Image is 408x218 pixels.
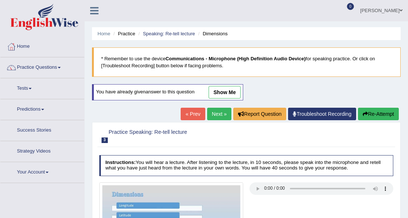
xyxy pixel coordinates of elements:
a: Home [97,31,110,36]
button: Re-Attempt [358,108,399,120]
li: Dimensions [196,30,228,37]
a: Success Stories [0,120,84,139]
a: Troubleshoot Recording [288,108,356,120]
b: Communications - Microphone (High Definition Audio Device) [166,56,306,61]
a: Next » [207,108,231,120]
b: Instructions: [105,160,135,165]
li: Practice [111,30,135,37]
div: You have already given answer to this question [92,84,243,100]
a: show me [209,86,241,99]
a: Your Account [0,162,84,181]
a: Practice Questions [0,57,84,76]
h2: Practice Speaking: Re-tell lecture [99,128,282,143]
a: Predictions [0,99,84,118]
h4: You will hear a lecture. After listening to the lecture, in 10 seconds, please speak into the mic... [99,155,394,176]
button: Report Question [233,108,286,120]
a: « Prev [181,108,205,120]
a: Strategy Videos [0,141,84,160]
a: Speaking: Re-tell lecture [143,31,195,36]
a: Home [0,36,84,55]
span: 3 [102,137,108,143]
a: Tests [0,78,84,97]
span: 0 [347,3,354,10]
blockquote: * Remember to use the device for speaking practice. Or click on [Troubleshoot Recording] button b... [92,47,401,77]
